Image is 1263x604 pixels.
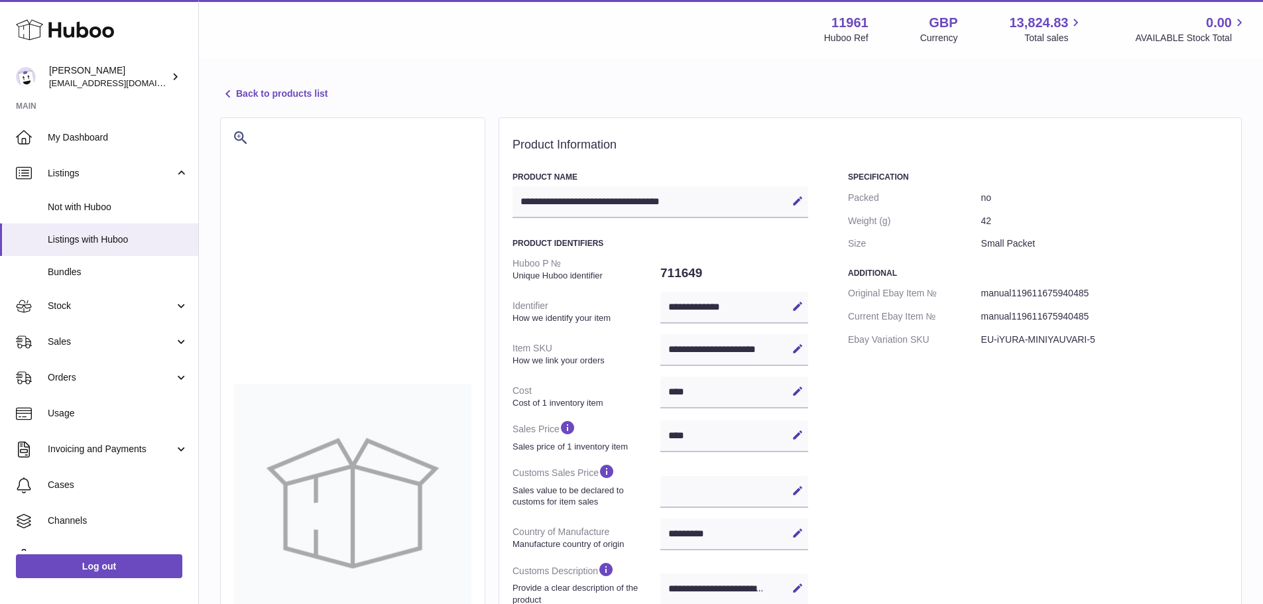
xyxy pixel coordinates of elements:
[848,268,1228,278] h3: Additional
[660,259,808,287] dd: 711649
[848,232,981,255] dt: Size
[929,14,957,32] strong: GBP
[512,414,660,457] dt: Sales Price
[49,64,168,90] div: [PERSON_NAME]
[512,294,660,329] dt: Identifier
[848,282,981,305] dt: Original Ebay Item №
[981,210,1228,233] dd: 42
[512,252,660,286] dt: Huboo P №
[512,337,660,371] dt: Item SKU
[981,328,1228,351] dd: EU-iYURA-MINIYAUVARI-5
[512,312,657,324] strong: How we identify your item
[512,457,660,513] dt: Customs Sales Price
[512,397,657,409] strong: Cost of 1 inventory item
[1206,14,1232,32] span: 0.00
[1135,14,1247,44] a: 0.00 AVAILABLE Stock Total
[48,201,188,213] span: Not with Huboo
[16,554,182,578] a: Log out
[848,210,981,233] dt: Weight (g)
[512,238,808,249] h3: Product Identifiers
[512,270,657,282] strong: Unique Huboo identifier
[831,14,869,32] strong: 11961
[48,233,188,246] span: Listings with Huboo
[512,138,1228,152] h2: Product Information
[1009,14,1068,32] span: 13,824.83
[48,550,188,563] span: Settings
[48,371,174,384] span: Orders
[981,186,1228,210] dd: no
[16,67,36,87] img: internalAdmin-11961@internal.huboo.com
[48,335,174,348] span: Sales
[48,266,188,278] span: Bundles
[512,485,657,508] strong: Sales value to be declared to customs for item sales
[981,305,1228,328] dd: manual119611675940485
[1024,32,1083,44] span: Total sales
[512,172,808,182] h3: Product Name
[220,86,328,102] a: Back to products list
[512,441,657,453] strong: Sales price of 1 inventory item
[512,538,657,550] strong: Manufacture country of origin
[49,78,195,88] span: [EMAIL_ADDRESS][DOMAIN_NAME]
[848,186,981,210] dt: Packed
[48,300,174,312] span: Stock
[48,407,188,420] span: Usage
[512,379,660,414] dt: Cost
[512,520,660,555] dt: Country of Manufacture
[981,232,1228,255] dd: Small Packet
[1009,14,1083,44] a: 13,824.83 Total sales
[48,131,188,144] span: My Dashboard
[1135,32,1247,44] span: AVAILABLE Stock Total
[48,443,174,455] span: Invoicing and Payments
[48,514,188,527] span: Channels
[824,32,869,44] div: Huboo Ref
[48,479,188,491] span: Cases
[48,167,174,180] span: Listings
[512,355,657,367] strong: How we link your orders
[848,172,1228,182] h3: Specification
[848,305,981,328] dt: Current Ebay Item №
[981,282,1228,305] dd: manual119611675940485
[848,328,981,351] dt: Ebay Variation SKU
[920,32,958,44] div: Currency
